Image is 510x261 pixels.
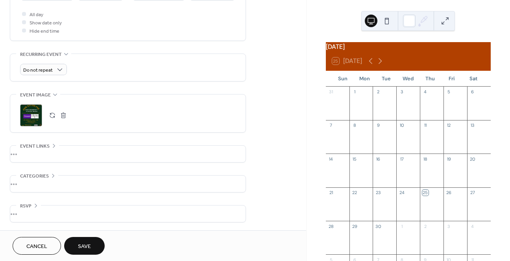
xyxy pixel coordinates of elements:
div: 23 [375,190,381,196]
div: Fri [441,71,462,87]
span: Cancel [26,242,47,251]
div: 21 [328,190,334,196]
span: Event links [20,142,50,150]
div: ••• [10,176,246,192]
div: 30 [375,223,381,229]
div: Wed [397,71,419,87]
div: Sat [463,71,484,87]
div: 9 [375,122,381,128]
span: RSVP [20,202,31,210]
button: Cancel [13,237,61,255]
div: 26 [446,190,452,196]
div: 31 [328,89,334,95]
span: Do not repeat [23,66,53,75]
div: Thu [419,71,441,87]
div: 1 [352,89,358,95]
div: 10 [399,122,405,128]
button: Save [64,237,105,255]
div: Tue [375,71,397,87]
span: Recurring event [20,50,62,59]
div: 8 [352,122,358,128]
div: 7 [328,122,334,128]
div: 19 [446,156,452,162]
div: 5 [446,89,452,95]
div: Sun [332,71,354,87]
span: Save [78,242,91,251]
div: 14 [328,156,334,162]
div: 24 [399,190,405,196]
div: ••• [10,205,246,222]
span: Show date only [30,19,62,27]
div: 25 [422,190,428,196]
span: Event image [20,91,51,99]
div: [DATE] [326,42,491,52]
div: 3 [399,89,405,95]
div: 15 [352,156,358,162]
div: ; [20,104,42,126]
div: 28 [328,223,334,229]
div: 27 [469,190,475,196]
div: 18 [422,156,428,162]
div: 4 [469,223,475,229]
div: 6 [469,89,475,95]
div: 2 [375,89,381,95]
div: 1 [399,223,405,229]
div: 11 [422,122,428,128]
div: 3 [446,223,452,229]
div: 16 [375,156,381,162]
div: 2 [422,223,428,229]
div: 22 [352,190,358,196]
div: ••• [10,146,246,162]
div: 20 [469,156,475,162]
div: Mon [354,71,375,87]
div: 4 [422,89,428,95]
div: 12 [446,122,452,128]
span: Hide end time [30,27,59,35]
div: 17 [399,156,405,162]
span: Categories [20,172,49,180]
span: All day [30,11,43,19]
div: 13 [469,122,475,128]
div: 29 [352,223,358,229]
